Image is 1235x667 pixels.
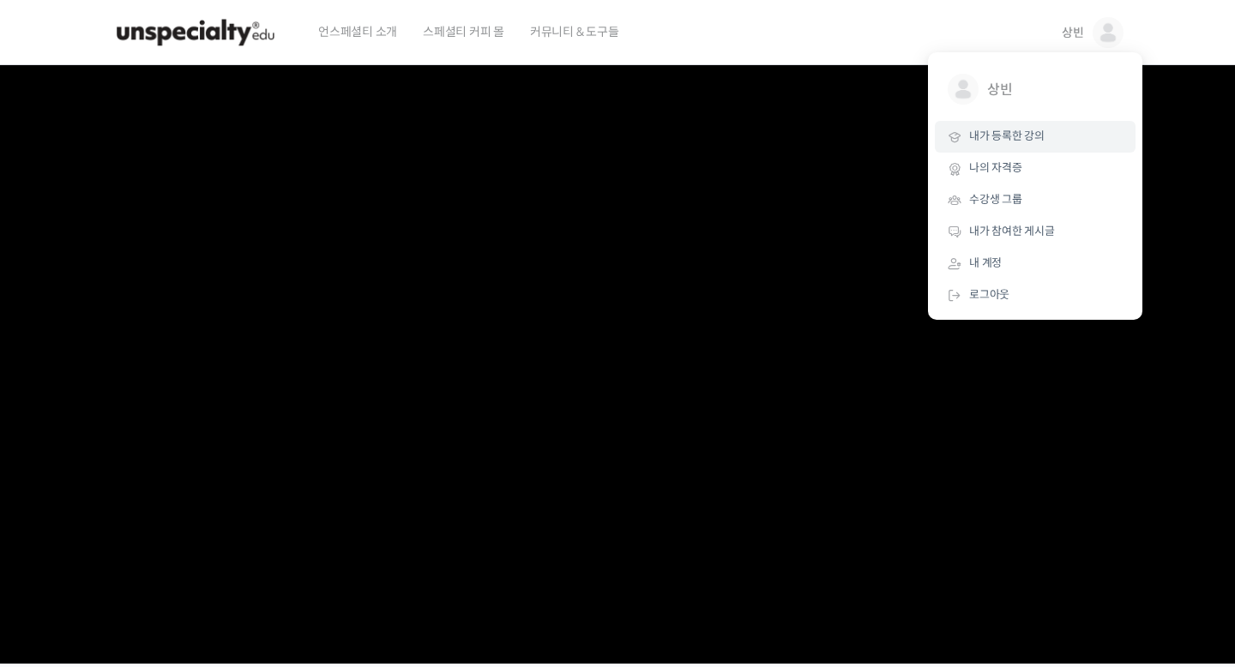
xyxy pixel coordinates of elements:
[935,121,1136,153] a: 내가 등록한 강의
[935,279,1136,311] a: 로그아웃
[969,224,1055,238] span: 내가 참여한 게시글
[969,129,1045,143] span: 내가 등록한 강의
[1062,25,1084,40] span: 상빈
[969,192,1022,207] span: 수강생 그룹
[969,255,1002,270] span: 내 계정
[221,525,329,568] a: 설정
[935,248,1136,279] a: 내 계정
[969,287,1009,302] span: 로그아웃
[113,525,221,568] a: 대화
[969,160,1022,175] span: 나의 자격증
[157,551,178,565] span: 대화
[5,525,113,568] a: 홈
[54,550,64,564] span: 홈
[935,153,1136,184] a: 나의 자격증
[935,216,1136,248] a: 내가 참여한 게시글
[265,550,286,564] span: 설정
[987,74,1114,106] span: 상빈
[935,184,1136,216] a: 수강생 그룹
[935,61,1136,121] a: 상빈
